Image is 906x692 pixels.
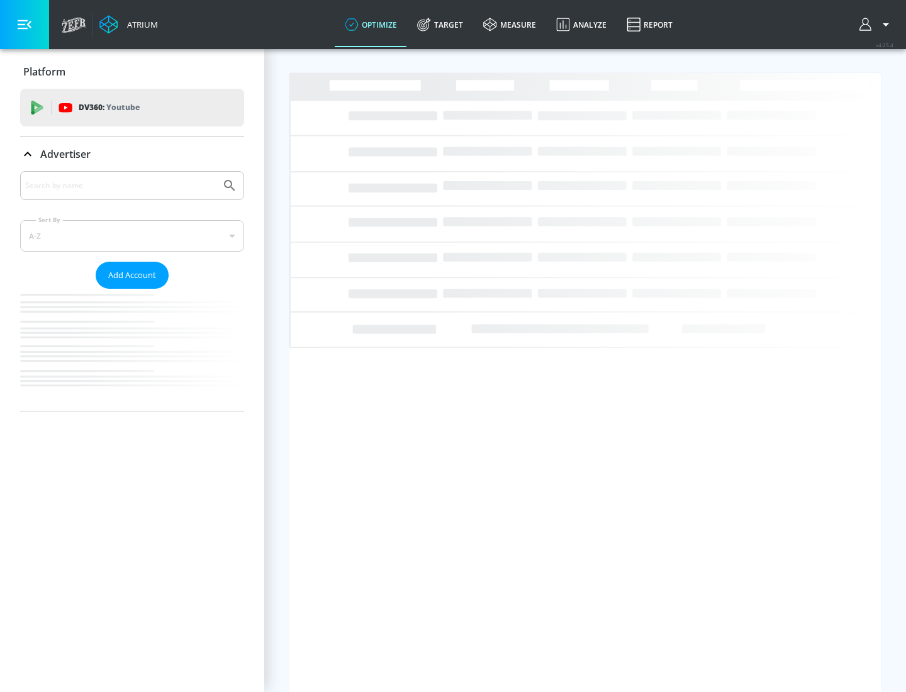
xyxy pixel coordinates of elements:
[108,268,156,282] span: Add Account
[122,19,158,30] div: Atrium
[23,65,65,79] p: Platform
[96,262,169,289] button: Add Account
[876,42,893,48] span: v 4.25.4
[20,137,244,172] div: Advertiser
[25,177,216,194] input: Search by name
[40,147,91,161] p: Advertiser
[617,2,683,47] a: Report
[335,2,407,47] a: optimize
[36,216,63,224] label: Sort By
[20,54,244,89] div: Platform
[20,289,244,411] nav: list of Advertiser
[20,220,244,252] div: A-Z
[106,101,140,114] p: Youtube
[20,171,244,411] div: Advertiser
[473,2,546,47] a: measure
[79,101,140,114] p: DV360:
[99,15,158,34] a: Atrium
[20,89,244,126] div: DV360: Youtube
[407,2,473,47] a: Target
[546,2,617,47] a: Analyze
